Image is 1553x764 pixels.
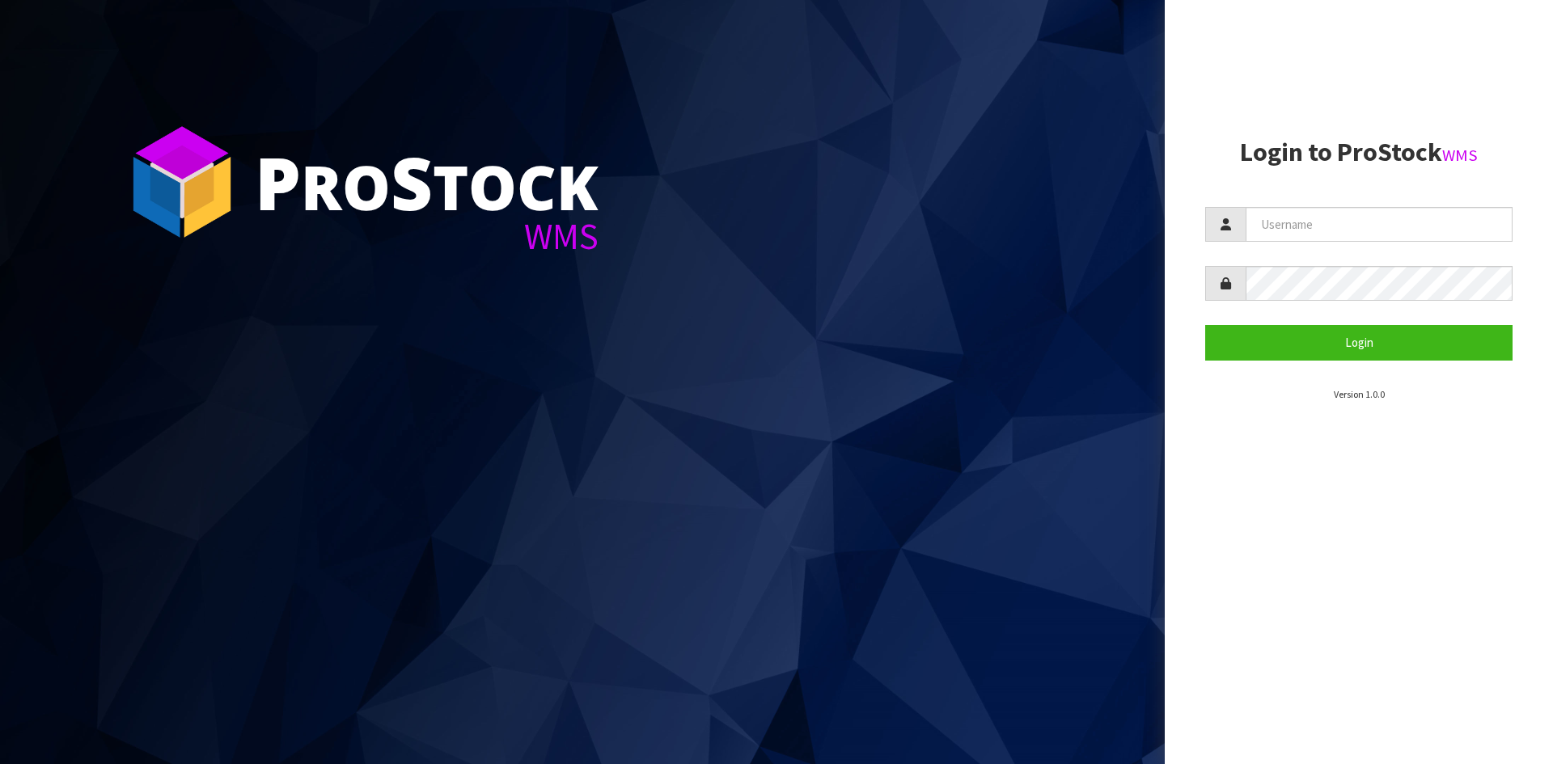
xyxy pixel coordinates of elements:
[255,218,599,255] div: WMS
[255,133,301,231] span: P
[391,133,433,231] span: S
[255,146,599,218] div: ro tock
[1334,388,1385,400] small: Version 1.0.0
[1246,207,1513,242] input: Username
[1442,145,1478,166] small: WMS
[121,121,243,243] img: ProStock Cube
[1205,325,1513,360] button: Login
[1205,138,1513,167] h2: Login to ProStock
